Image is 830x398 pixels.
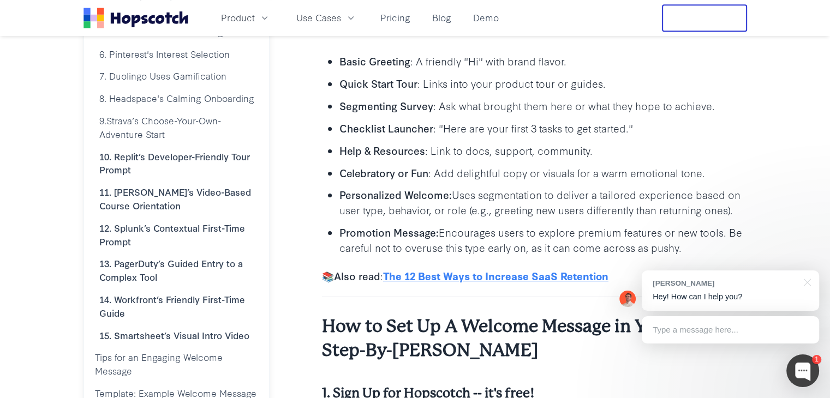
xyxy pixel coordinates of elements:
b: Basic Greeting [339,53,410,68]
b: Checklist Launcher [339,120,433,135]
p: : Ask what brought them here or what they hope to achieve. [339,98,747,113]
a: 8. Headspace's Calming Onboarding [91,87,262,110]
a: 6. Pinterest's Interest Selection [91,43,262,65]
h3: How to Set Up A Welcome Message in Your App: A Step-By-[PERSON_NAME] [322,315,747,363]
b: Celebratory or Fun [339,165,428,180]
img: Mark Spera [619,291,636,307]
p: : "Here are your first 3 tasks to get started." [339,120,747,136]
b: 15. Smartsheet’s Visual Intro Video [99,329,249,341]
b: 11. [PERSON_NAME]’s Video-Based Course Orientation [99,185,251,212]
div: 1 [812,355,821,364]
b: 13. PagerDuty’s Guided Entry to a Complex Tool [99,257,243,283]
a: 11. [PERSON_NAME]’s Video-Based Course Orientation [91,181,262,217]
a: 15. Smartsheet’s Visual Intro Video [91,324,262,347]
button: Use Cases [290,9,363,27]
b: 10. Replit’s Developer-Friendly Tour Prompt [99,150,250,176]
p: Uses segmentation to deliver a tailored experience based on user type, behavior, or role (e.g., g... [339,187,747,218]
p: Encourages users to explore premium features or new tools. Be careful not to overuse this type ea... [339,225,747,255]
div: [PERSON_NAME] [653,278,797,288]
a: Pricing [376,9,415,27]
p: : Link to docs, support, community. [339,143,747,158]
p: : Add delightful copy or visuals for a warm emotional tone. [339,165,747,180]
a: Tips for an Engaging Welcome Message [91,346,262,382]
button: Product [214,9,277,27]
span: Use Cases [296,11,341,25]
b: Help & Resources [339,143,425,158]
a: Blog [428,9,456,27]
b: Segmenting Survey [339,98,433,113]
div: Type a message here... [642,316,819,343]
a: 14. Workfront’s Friendly First-Time Guide [91,288,262,324]
p: 📚 : [322,268,747,284]
p: : Links into your product tour or guides. [339,76,747,91]
p: : A friendly "Hi" with brand flavor. [339,53,747,69]
b: Personalized Welcome: [339,187,452,202]
b: Promotion Message: [339,225,439,239]
p: Hey! How can I help you? [653,291,808,303]
b: 14. Workfront’s Friendly First-Time Guide [99,293,245,319]
a: 7. Duolingo Uses Gamification [91,65,262,87]
a: 9.Strava’s Choose-Your-Own-Adventure Start [91,110,262,146]
b: Quick Start Tour [339,76,417,91]
b: 12. Splunk’s Contextual First-Time Prompt [99,221,245,248]
a: The 12 Best Ways to Increase SaaS Retention [383,268,608,283]
button: Free Trial [662,4,747,32]
span: Product [221,11,255,25]
a: 13. PagerDuty’s Guided Entry to a Complex Tool [91,252,262,288]
a: Home [83,8,188,28]
a: Demo [469,9,503,27]
a: 10. Replit’s Developer-Friendly Tour Prompt [91,146,262,182]
b: Also read [334,268,380,283]
a: 12. Splunk’s Contextual First-Time Prompt [91,217,262,253]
